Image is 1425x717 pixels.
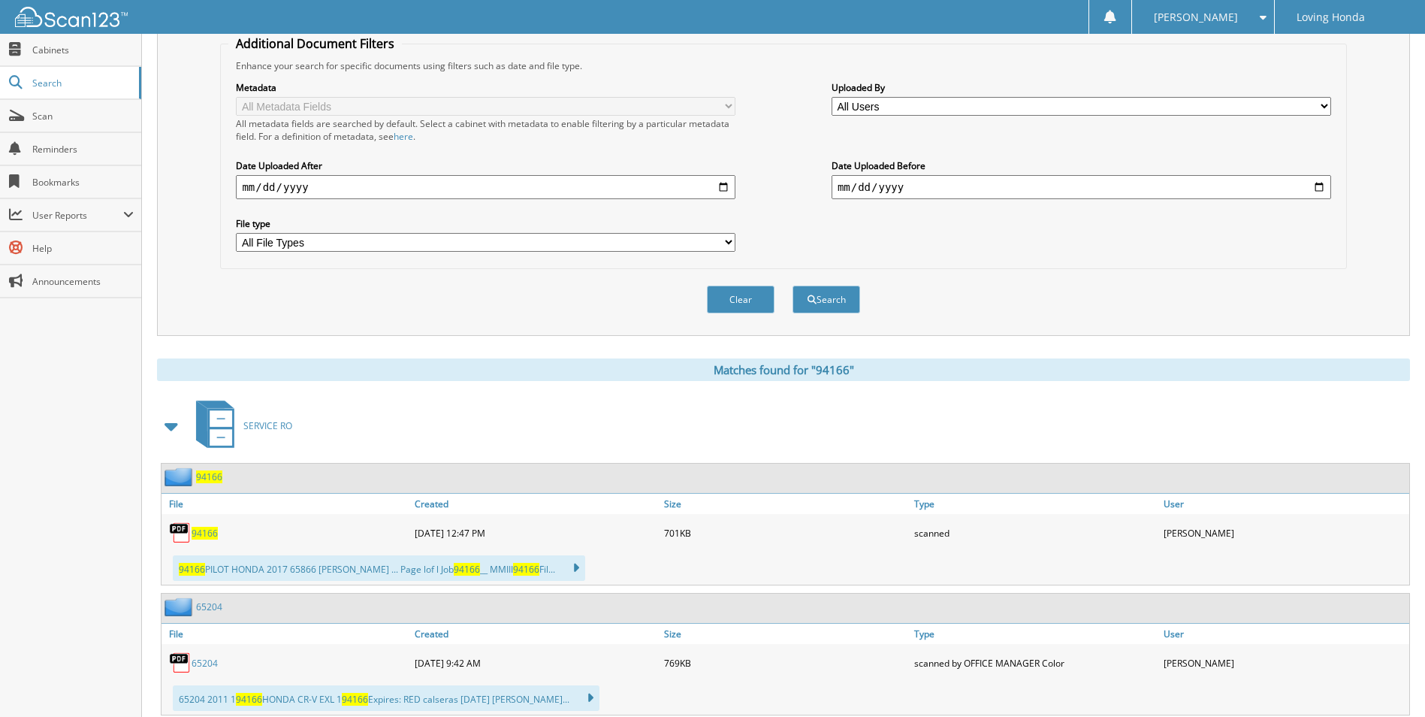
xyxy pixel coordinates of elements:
button: Search [793,286,860,313]
span: Cabinets [32,44,134,56]
a: Type [910,494,1160,514]
a: 65204 [196,601,222,613]
div: 769KB [660,648,910,678]
a: here [394,130,413,143]
span: 94166 [342,693,368,706]
span: User Reports [32,209,123,222]
img: folder2.png [165,467,196,486]
div: PILOT HONDA 2017 65866 [PERSON_NAME] ... Page lof l Job __ MMIII Fil... [173,555,585,581]
a: User [1160,494,1409,514]
input: end [832,175,1331,199]
span: Bookmarks [32,176,134,189]
a: User [1160,624,1409,644]
span: 94166 [179,563,205,576]
a: SERVICE RO [187,396,292,455]
span: Search [32,77,131,89]
span: SERVICE RO [243,419,292,432]
div: 701KB [660,518,910,548]
div: [DATE] 9:42 AM [411,648,660,678]
span: Scan [32,110,134,123]
a: 65204 [192,657,218,670]
a: Size [660,624,910,644]
a: Created [411,624,660,644]
label: Date Uploaded After [236,159,735,172]
div: [PERSON_NAME] [1160,648,1409,678]
div: All metadata fields are searched by default. Select a cabinet with metadata to enable filtering b... [236,117,735,143]
div: Enhance your search for specific documents using filters such as date and file type. [228,59,1338,72]
div: [PERSON_NAME] [1160,518,1409,548]
div: [DATE] 12:47 PM [411,518,660,548]
label: Metadata [236,81,735,94]
button: Clear [707,286,774,313]
a: Created [411,494,660,514]
div: scanned [910,518,1160,548]
img: PDF.png [169,522,192,544]
div: 65204 2011 1 HONDA CR-V EXL 1 Expires: RED calseras [DATE] [PERSON_NAME]... [173,685,599,711]
legend: Additional Document Filters [228,35,402,52]
label: File type [236,217,735,230]
a: File [162,624,411,644]
a: File [162,494,411,514]
span: Announcements [32,275,134,288]
a: Size [660,494,910,514]
input: start [236,175,735,199]
a: 94166 [196,470,222,483]
img: scan123-logo-white.svg [15,7,128,27]
span: 94166 [454,563,480,576]
img: folder2.png [165,597,196,616]
span: 94166 [236,693,262,706]
div: scanned by OFFICE MANAGER Color [910,648,1160,678]
a: Type [910,624,1160,644]
img: PDF.png [169,652,192,674]
span: Help [32,242,134,255]
div: Matches found for "94166" [157,358,1410,381]
span: Loving Honda [1297,13,1365,22]
span: [PERSON_NAME] [1154,13,1238,22]
label: Uploaded By [832,81,1331,94]
span: 94166 [513,563,539,576]
iframe: Chat Widget [1350,645,1425,717]
label: Date Uploaded Before [832,159,1331,172]
a: 94166 [192,527,218,540]
span: Reminders [32,143,134,156]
